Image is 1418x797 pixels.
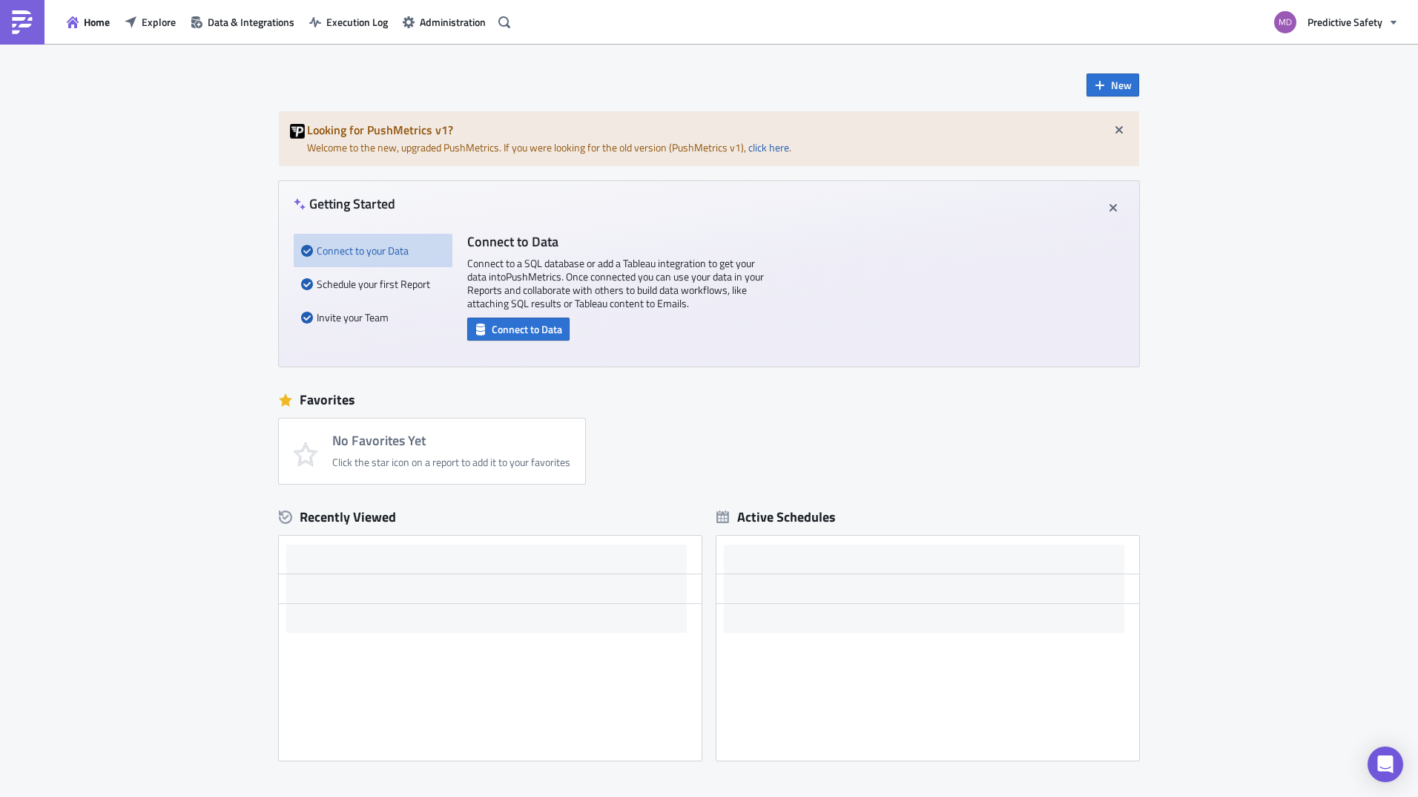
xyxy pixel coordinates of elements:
[467,318,570,341] button: Connect to Data
[716,508,836,525] div: Active Schedules
[208,14,294,30] span: Data & Integrations
[10,10,34,34] img: PushMetrics
[1086,73,1139,96] button: New
[142,14,176,30] span: Explore
[302,10,395,33] button: Execution Log
[748,140,789,155] a: click here
[294,196,395,211] h4: Getting Started
[467,320,570,335] a: Connect to Data
[279,506,702,528] div: Recently Viewed
[279,111,1139,166] div: Welcome to the new, upgraded PushMetrics. If you were looking for the old version (PushMetrics v1...
[301,301,445,334] div: Invite your Team
[467,234,764,249] h4: Connect to Data
[1368,747,1403,782] div: Open Intercom Messenger
[326,14,388,30] span: Execution Log
[84,14,110,30] span: Home
[332,456,570,469] div: Click the star icon on a report to add it to your favorites
[395,10,493,33] button: Administration
[301,234,445,267] div: Connect to your Data
[279,389,1139,411] div: Favorites
[467,257,764,310] p: Connect to a SQL database or add a Tableau integration to get your data into PushMetrics . Once c...
[420,14,486,30] span: Administration
[1273,10,1298,35] img: Avatar
[492,321,562,337] span: Connect to Data
[117,10,183,33] button: Explore
[307,124,1128,136] h5: Looking for PushMetrics v1?
[301,267,445,301] div: Schedule your first Report
[1111,77,1132,93] span: New
[183,10,302,33] button: Data & Integrations
[59,10,117,33] button: Home
[332,433,570,448] h4: No Favorites Yet
[1265,6,1407,39] button: Predictive Safety
[1307,14,1382,30] span: Predictive Safety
